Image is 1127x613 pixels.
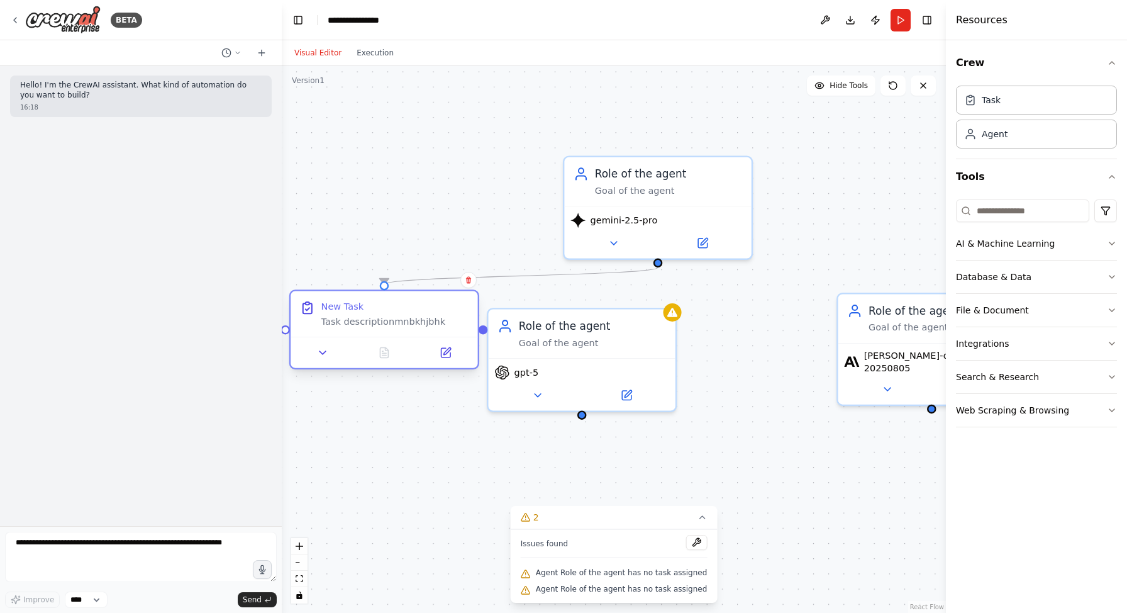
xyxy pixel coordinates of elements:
[349,45,401,60] button: Execution
[982,128,1008,140] div: Agent
[487,308,677,412] div: Role of the agentGoal of the agentgpt-5
[352,344,416,362] button: No output available
[982,94,1001,106] div: Task
[584,386,670,405] button: Open in side panel
[869,303,1016,318] div: Role of the agent
[289,293,479,373] div: New TaskTask descriptionmnbkhjbhk
[660,234,746,252] button: Open in side panel
[321,315,469,327] div: Task descriptionmnbkhjbhk
[956,394,1117,427] button: Web Scraping & Browsing
[419,344,472,362] button: Open in side panel
[252,45,272,60] button: Start a new chat
[291,538,308,554] button: zoom in
[956,294,1117,327] button: File & Document
[956,361,1117,393] button: Search & Research
[869,322,1016,334] div: Goal of the agent
[807,76,875,96] button: Hide Tools
[243,595,262,605] span: Send
[291,554,308,571] button: zoom out
[956,13,1008,28] h4: Resources
[291,571,308,587] button: fit view
[519,337,667,349] div: Goal of the agent
[591,214,658,226] span: gemini-2.5-pro
[536,584,708,594] span: Agent Role of the agent has no task assigned
[956,45,1117,81] button: Crew
[830,81,868,91] span: Hide Tools
[836,293,1026,406] div: Role of the agentGoal of the agent[PERSON_NAME]-opus-4-1-20250805
[533,511,539,524] span: 2
[521,539,569,549] span: Issues found
[956,327,1117,360] button: Integrations
[111,13,142,28] div: BETA
[956,159,1117,194] button: Tools
[595,184,743,196] div: Goal of the agent
[864,350,1019,374] span: [PERSON_NAME]-opus-4-1-20250805
[25,6,101,34] img: Logo
[328,14,392,26] nav: breadcrumb
[910,604,944,610] a: React Flow attribution
[321,300,364,312] div: New Task
[20,103,262,112] div: 16:18
[20,81,262,100] p: Hello! I'm the CrewAI assistant. What kind of automation do you want to build?
[291,538,308,604] div: React Flow controls
[5,592,60,608] button: Improve
[536,568,708,578] span: Agent Role of the agent has no task assigned
[253,560,272,579] button: Click to speak your automation idea
[563,155,753,260] div: Role of the agentGoal of the agentgemini-2.5-pro
[519,318,667,334] div: Role of the agent
[291,587,308,604] button: toggle interactivity
[377,267,665,284] g: Edge from f57b9574-3321-490d-86b6-c7ab85233c41 to b5d16be7-b3d6-4918-8634-c9285b49b3dc
[933,380,1019,398] button: Open in side panel
[956,227,1117,260] button: AI & Machine Learning
[918,11,936,29] button: Hide right sidebar
[238,592,277,607] button: Send
[595,166,743,181] div: Role of the agent
[287,45,349,60] button: Visual Editor
[956,261,1117,293] button: Database & Data
[292,76,325,86] div: Version 1
[956,194,1117,437] div: Tools
[956,81,1117,159] div: Crew
[514,366,539,378] span: gpt-5
[511,506,718,529] button: 2
[216,45,247,60] button: Switch to previous chat
[460,272,477,288] button: Delete node
[23,595,54,605] span: Improve
[289,11,307,29] button: Hide left sidebar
